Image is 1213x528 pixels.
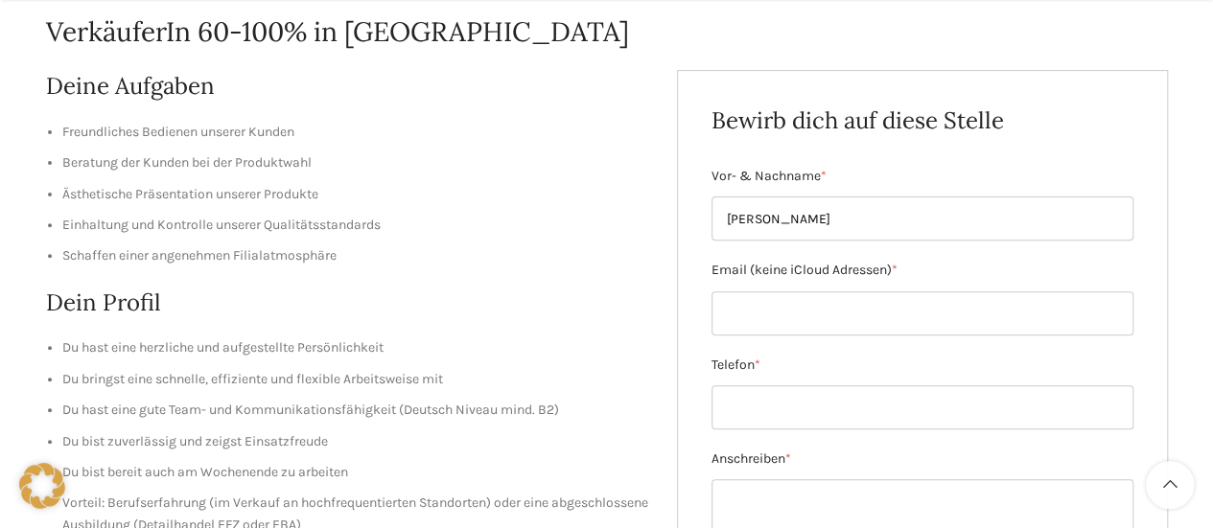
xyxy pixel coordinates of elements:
h2: Deine Aufgaben [46,70,649,103]
h2: Bewirb dich auf diese Stelle [711,104,1133,137]
h2: Dein Profil [46,287,649,319]
li: Einhaltung und Kontrolle unserer Qualitätsstandards [62,215,649,236]
label: Anschreiben [711,448,1133,470]
li: Du bist bereit auch am Wochenende zu arbeiten [62,462,649,483]
li: Du bist zuverlässig und zeigst Einsatzfreude [62,431,649,452]
label: Telefon [711,355,1133,376]
li: Beratung der Kunden bei der Produktwahl [62,152,649,173]
li: Ästhetische Präsentation unserer Produkte [62,184,649,205]
li: Du hast eine herzliche und aufgestellte Persönlichkeit [62,337,649,358]
label: Vor- & Nachname [711,166,1133,187]
label: Email (keine iCloud Adressen) [711,260,1133,281]
li: Du hast eine gute Team- und Kommunikationsfähigkeit (Deutsch Niveau mind. B2) [62,400,649,421]
li: Freundliches Bedienen unserer Kunden [62,122,649,143]
h1: VerkäuferIn 60-100% in [GEOGRAPHIC_DATA] [46,13,1168,51]
li: Schaffen einer angenehmen Filialatmosphäre [62,245,649,266]
a: Scroll to top button [1146,461,1194,509]
li: Du bringst eine schnelle, effiziente und flexible Arbeitsweise mit [62,369,649,390]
